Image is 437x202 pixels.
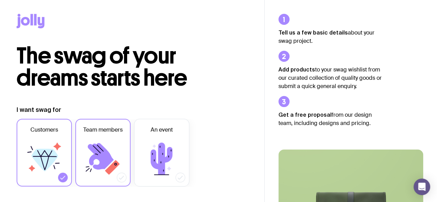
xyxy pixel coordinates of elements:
strong: Tell us a few basic details [278,29,348,36]
label: I want swag for [17,106,61,114]
strong: Get a free proposal [278,112,332,118]
p: to your swag wishlist from our curated collection of quality goods or submit a quick general enqu... [278,65,382,90]
span: Customers [30,126,58,134]
span: Team members [83,126,123,134]
span: An event [151,126,173,134]
p: from our design team, including designs and pricing. [278,110,382,127]
strong: Add products [278,66,315,73]
div: Open Intercom Messenger [414,179,430,195]
span: The swag of your dreams starts here [17,42,187,92]
p: about your swag project. [278,28,382,45]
